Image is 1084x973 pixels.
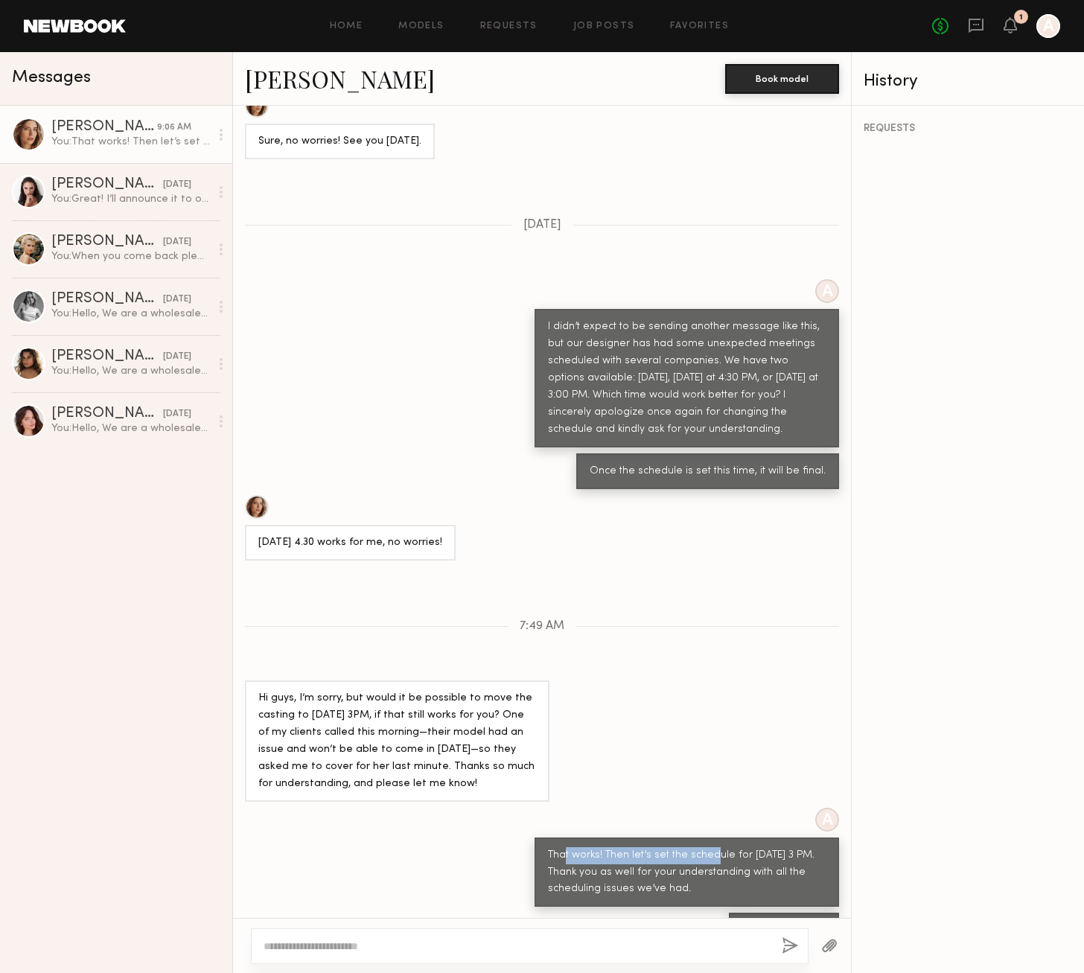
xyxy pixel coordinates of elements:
[51,307,210,321] div: You: Hello, We are a wholesale company that designs and sells women’s apparel. We are currently l...
[51,135,210,149] div: You: That works! Then let’s set the schedule for [DATE] 3 PM. Thank you as well for your understa...
[398,22,444,31] a: Models
[548,319,826,438] div: I didn’t expect to be sending another message like this, but our designer has had some unexpected...
[725,71,839,84] a: Book model
[51,421,210,436] div: You: Hello, We are a wholesale company that designs and sells women’s apparel. We are currently l...
[163,407,191,421] div: [DATE]
[725,64,839,94] button: Book model
[670,22,729,31] a: Favorites
[51,349,163,364] div: [PERSON_NAME]
[163,293,191,307] div: [DATE]
[573,22,635,31] a: Job Posts
[163,235,191,249] div: [DATE]
[258,535,442,552] div: [DATE] 4.30 works for me, no worries!
[51,364,210,378] div: You: Hello, We are a wholesale company that designs and sells women’s apparel. We are currently l...
[258,133,421,150] div: Sure, no worries! See you [DATE].
[51,120,157,135] div: [PERSON_NAME]
[330,22,363,31] a: Home
[51,406,163,421] div: [PERSON_NAME]
[163,350,191,364] div: [DATE]
[51,235,163,249] div: [PERSON_NAME]
[12,69,91,86] span: Messages
[864,73,1072,90] div: History
[1036,14,1060,38] a: A
[1019,13,1023,22] div: 1
[51,292,163,307] div: [PERSON_NAME]
[520,620,564,633] span: 7:49 AM
[523,219,561,232] span: [DATE]
[548,847,826,899] div: That works! Then let’s set the schedule for [DATE] 3 PM. Thank you as well for your understanding...
[157,121,191,135] div: 9:06 AM
[245,63,435,95] a: [PERSON_NAME]
[51,177,163,192] div: [PERSON_NAME]
[480,22,538,31] a: Requests
[51,192,210,206] div: You: Great! I’ll announce it to our team members, then. See you [DATE] at 5 PM.
[258,690,536,793] div: Hi guys, I’m sorry, but would it be possible to move the casting to [DATE] 3PM, if that still wor...
[51,249,210,264] div: You: When you come back please send us a message to us after that let's make a schedule for casti...
[163,178,191,192] div: [DATE]
[864,124,1072,134] div: REQUESTS
[590,463,826,480] div: Once the schedule is set this time, it will be final.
